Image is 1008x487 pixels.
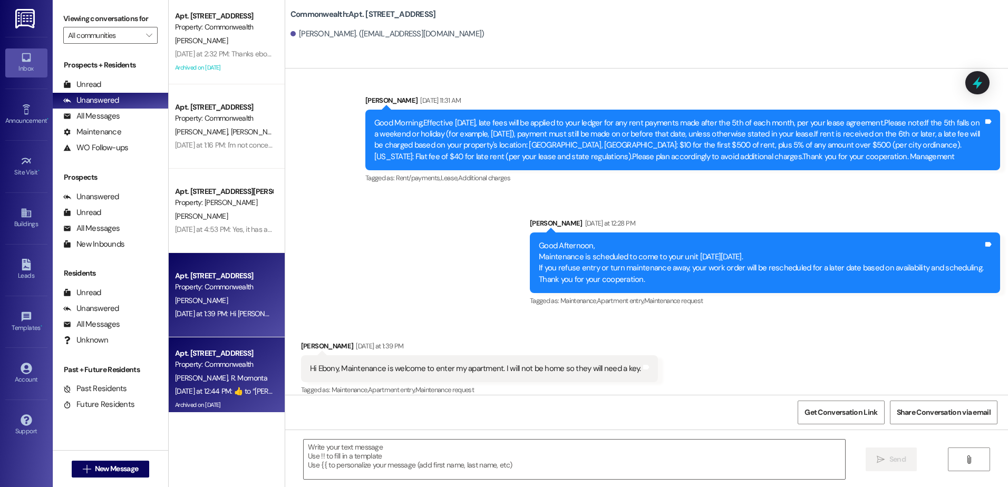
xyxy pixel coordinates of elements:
div: Future Residents [63,399,134,410]
span: Apartment entry , [597,296,644,305]
a: Inbox [5,48,47,77]
a: Site Visit • [5,152,47,181]
b: Commonwealth: Apt. [STREET_ADDRESS] [290,9,436,20]
div: Apt. [STREET_ADDRESS] [175,348,273,359]
div: Apt. [STREET_ADDRESS] [175,102,273,113]
span: Maintenance request [644,296,703,305]
div: Tagged as: [365,170,1000,186]
div: All Messages [63,319,120,330]
button: New Message [72,461,150,478]
div: [DATE] at 2:32 PM: Thanks ebony! You're the best! [175,49,325,59]
div: Archived on [DATE] [174,398,274,412]
div: Apt. [STREET_ADDRESS] [175,11,273,22]
div: Unknown [63,335,108,346]
div: Maintenance [63,126,121,138]
div: Unanswered [63,303,119,314]
a: Support [5,411,47,440]
span: • [47,115,49,123]
div: Tagged as: [301,382,658,397]
div: Good Morning,Effective [DATE], late fees will be applied to your ledger for any rent payments mad... [374,118,983,163]
i:  [146,31,152,40]
div: Apt. [STREET_ADDRESS][PERSON_NAME] [175,186,273,197]
a: Account [5,359,47,388]
span: Maintenance request [415,385,474,394]
div: Property: Commonwealth [175,22,273,33]
div: Past + Future Residents [53,364,168,375]
div: Past Residents [63,383,127,394]
span: Apartment entry , [368,385,415,394]
div: Property: Commonwealth [175,113,273,124]
input: All communities [68,27,141,44]
label: Viewing conversations for [63,11,158,27]
span: [PERSON_NAME] [175,211,228,221]
span: [PERSON_NAME] [175,373,231,383]
div: Hi Ebony, Maintenance is welcome to enter my apartment. I will not be home so they will need a key. [310,363,641,374]
div: Property: Commonwealth [175,359,273,370]
div: [PERSON_NAME]. ([EMAIL_ADDRESS][DOMAIN_NAME]) [290,28,484,40]
button: Send [866,447,917,471]
div: [PERSON_NAME] [301,340,658,355]
i:  [877,455,885,464]
span: Share Conversation via email [897,407,991,418]
div: Property: [PERSON_NAME] [175,197,273,208]
i:  [965,455,973,464]
div: Unread [63,79,101,90]
span: Maintenance , [332,385,368,394]
div: Prospects + Residents [53,60,168,71]
div: [PERSON_NAME] [365,95,1000,110]
span: R. Mornonta [230,373,267,383]
div: [PERSON_NAME] [530,218,1000,232]
div: [DATE] at 1:39 PM [353,340,403,352]
span: • [38,167,40,174]
div: [DATE] at 4:53 PM: Yes, it has already been taken care of. Thanks! [175,225,373,234]
div: New Inbounds [63,239,124,250]
div: [DATE] 11:31 AM [418,95,461,106]
div: Unread [63,207,101,218]
div: Good Afternoon, Maintenance is scheduled to come to your unit [DATE][DATE]. If you refuse entry o... [539,240,983,286]
span: Rent/payments , [396,173,441,182]
div: Apt. [STREET_ADDRESS] [175,270,273,281]
a: Leads [5,256,47,284]
span: [PERSON_NAME] [175,296,228,305]
span: New Message [95,463,138,474]
span: Get Conversation Link [805,407,877,418]
img: ResiDesk Logo [15,9,37,28]
span: [PERSON_NAME] [230,127,283,137]
div: Residents [53,268,168,279]
a: Buildings [5,204,47,232]
div: Unanswered [63,191,119,202]
div: Unread [63,287,101,298]
div: [DATE] at 1:39 PM: Hi [PERSON_NAME], Maintenance is welcome to enter my apartment. I will not be ... [175,309,568,318]
span: Maintenance , [560,296,597,305]
span: [PERSON_NAME] [175,36,228,45]
span: [PERSON_NAME] [175,127,231,137]
div: Prospects [53,172,168,183]
span: Send [889,454,906,465]
button: Share Conversation via email [890,401,997,424]
span: Additional charges [458,173,510,182]
div: [DATE] at 12:28 PM [583,218,635,229]
a: Templates • [5,308,47,336]
div: Property: Commonwealth [175,281,273,293]
div: All Messages [63,111,120,122]
div: Unanswered [63,95,119,106]
div: Tagged as: [530,293,1000,308]
div: All Messages [63,223,120,234]
button: Get Conversation Link [798,401,884,424]
i:  [83,465,91,473]
span: • [41,323,42,330]
span: Lease , [441,173,458,182]
div: WO Follow-ups [63,142,128,153]
div: Archived on [DATE] [174,61,274,74]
